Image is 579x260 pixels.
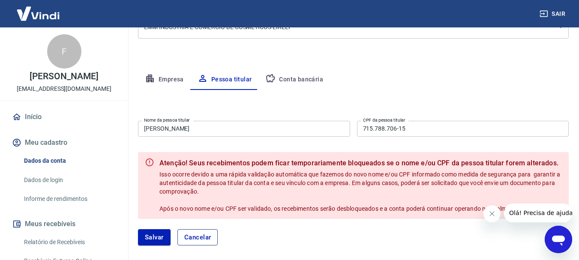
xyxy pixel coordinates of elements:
[10,108,118,126] a: Início
[159,158,562,168] b: Atenção! Seus recebimentos podem ficar temporariamente bloqueados se o nome e/ou CPF da pessoa ti...
[258,69,330,90] button: Conta bancária
[21,190,118,208] a: Informe de rendimentos
[545,226,572,253] iframe: Botão para abrir a janela de mensagens
[47,34,81,69] div: F
[21,152,118,170] a: Dados da conta
[17,84,111,93] p: [EMAIL_ADDRESS][DOMAIN_NAME]
[138,69,191,90] button: Empresa
[10,215,118,233] button: Meus recebíveis
[483,205,501,222] iframe: Fechar mensagem
[10,133,118,152] button: Meu cadastro
[30,72,98,81] p: [PERSON_NAME]
[177,229,218,245] button: Cancelar
[5,6,72,13] span: Olá! Precisa de ajuda?
[138,229,171,245] button: Salvar
[21,171,118,189] a: Dados de login
[538,6,569,22] button: Sair
[21,233,118,251] a: Relatório de Recebíveis
[191,69,259,90] button: Pessoa titular
[363,117,405,123] label: CPF da pessoa titular
[504,203,572,222] iframe: Mensagem da empresa
[10,0,66,27] img: Vindi
[144,117,190,123] label: Nome da pessoa titular
[159,171,562,212] span: Isso ocorre devido a uma rápida validação automática que fazemos do novo nome e/ou CPF informado ...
